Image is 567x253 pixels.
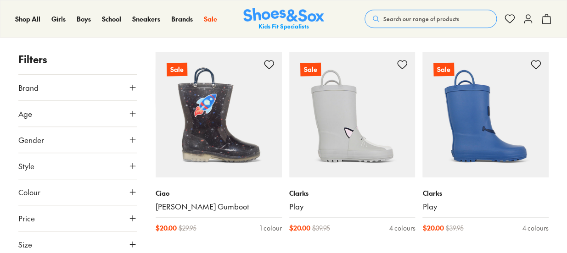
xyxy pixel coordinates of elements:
[445,223,463,233] span: $ 39.95
[51,14,66,23] span: Girls
[167,62,187,76] p: Sale
[102,14,121,24] a: School
[171,14,193,24] a: Brands
[18,134,44,145] span: Gender
[389,223,415,233] div: 4 colours
[422,223,443,233] span: $ 20.00
[18,160,34,171] span: Style
[18,239,32,250] span: Size
[132,14,160,23] span: Sneakers
[422,52,549,178] a: Sale
[204,14,217,23] span: Sale
[18,205,137,231] button: Price
[260,223,282,233] div: 1 colour
[18,213,35,224] span: Price
[243,8,324,30] img: SNS_Logo_Responsive.svg
[18,187,40,198] span: Colour
[18,75,137,100] button: Brand
[156,223,177,233] span: $ 20.00
[77,14,91,24] a: Boys
[15,14,40,23] span: Shop All
[51,14,66,24] a: Girls
[433,62,454,76] p: Sale
[18,52,137,67] p: Filters
[18,127,137,153] button: Gender
[156,188,282,198] p: Ciao
[132,14,160,24] a: Sneakers
[204,14,217,24] a: Sale
[522,223,549,233] div: 4 colours
[289,52,415,178] a: Sale
[289,188,415,198] p: Clarks
[243,8,324,30] a: Shoes & Sox
[422,188,549,198] p: Clarks
[18,108,32,119] span: Age
[156,202,282,212] a: [PERSON_NAME] Gumboot
[422,202,549,212] a: Play
[18,153,137,179] button: Style
[312,223,330,233] span: $ 39.95
[179,223,196,233] span: $ 29.95
[18,179,137,205] button: Colour
[15,14,40,24] a: Shop All
[289,202,415,212] a: Play
[383,15,459,23] span: Search our range of products
[171,14,193,23] span: Brands
[365,10,497,28] button: Search our range of products
[289,223,310,233] span: $ 20.00
[77,14,91,23] span: Boys
[156,52,282,178] a: Sale
[300,62,320,76] p: Sale
[18,101,137,126] button: Age
[102,14,121,23] span: School
[18,82,39,93] span: Brand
